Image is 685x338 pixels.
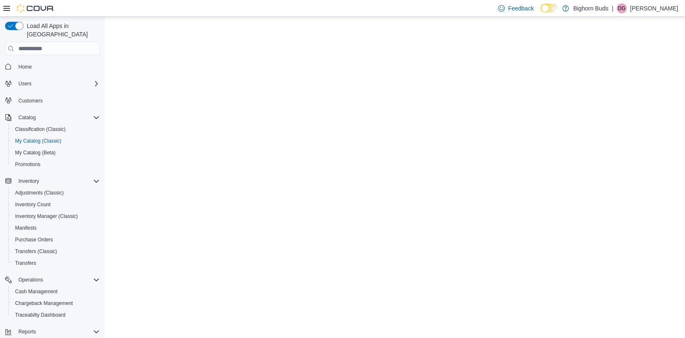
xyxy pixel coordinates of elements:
[15,79,100,89] span: Users
[17,4,54,13] img: Cova
[573,3,608,13] p: Bighorn Buds
[15,96,46,106] a: Customers
[15,79,35,89] button: Users
[12,246,100,256] span: Transfers (Classic)
[2,95,103,107] button: Customers
[15,275,47,285] button: Operations
[12,235,57,245] a: Purchase Orders
[12,136,65,146] a: My Catalog (Classic)
[12,258,100,268] span: Transfers
[12,159,100,169] span: Promotions
[12,235,100,245] span: Purchase Orders
[2,112,103,123] button: Catalog
[8,222,103,234] button: Manifests
[15,260,36,266] span: Transfers
[2,274,103,286] button: Operations
[12,188,100,198] span: Adjustments (Classic)
[15,275,100,285] span: Operations
[617,3,627,13] div: Darian Gregory
[18,178,39,184] span: Inventory
[8,286,103,297] button: Cash Management
[12,246,60,256] a: Transfers (Classic)
[15,126,66,133] span: Classification (Classic)
[15,149,56,156] span: My Catalog (Beta)
[8,257,103,269] button: Transfers
[23,22,100,38] span: Load All Apps in [GEOGRAPHIC_DATA]
[18,114,36,121] span: Catalog
[8,234,103,246] button: Purchase Orders
[8,309,103,321] button: Traceabilty Dashboard
[8,159,103,170] button: Promotions
[630,3,678,13] p: [PERSON_NAME]
[508,4,534,13] span: Feedback
[15,236,53,243] span: Purchase Orders
[18,277,43,283] span: Operations
[12,136,100,146] span: My Catalog (Classic)
[18,97,43,104] span: Customers
[12,159,44,169] a: Promotions
[12,287,100,297] span: Cash Management
[15,113,39,123] button: Catalog
[12,200,100,210] span: Inventory Count
[12,188,67,198] a: Adjustments (Classic)
[2,78,103,90] button: Users
[15,300,73,307] span: Chargeback Management
[618,3,626,13] span: DG
[12,310,69,320] a: Traceabilty Dashboard
[540,4,558,13] input: Dark Mode
[15,138,62,144] span: My Catalog (Classic)
[15,61,100,72] span: Home
[12,223,40,233] a: Manifests
[8,187,103,199] button: Adjustments (Classic)
[8,147,103,159] button: My Catalog (Beta)
[8,297,103,309] button: Chargeback Management
[15,62,35,72] a: Home
[8,210,103,222] button: Inventory Manager (Classic)
[12,223,100,233] span: Manifests
[18,328,36,335] span: Reports
[15,201,51,208] span: Inventory Count
[12,310,100,320] span: Traceabilty Dashboard
[15,312,65,318] span: Traceabilty Dashboard
[8,246,103,257] button: Transfers (Classic)
[2,175,103,187] button: Inventory
[15,327,39,337] button: Reports
[15,176,100,186] span: Inventory
[12,124,69,134] a: Classification (Classic)
[15,248,57,255] span: Transfers (Classic)
[12,200,54,210] a: Inventory Count
[12,298,100,308] span: Chargeback Management
[15,176,42,186] button: Inventory
[15,213,78,220] span: Inventory Manager (Classic)
[15,288,57,295] span: Cash Management
[15,327,100,337] span: Reports
[15,225,36,231] span: Manifests
[15,189,64,196] span: Adjustments (Classic)
[8,123,103,135] button: Classification (Classic)
[15,161,41,168] span: Promotions
[612,3,613,13] p: |
[12,298,76,308] a: Chargeback Management
[18,80,31,87] span: Users
[12,258,39,268] a: Transfers
[15,95,100,106] span: Customers
[12,148,59,158] a: My Catalog (Beta)
[12,124,100,134] span: Classification (Classic)
[15,113,100,123] span: Catalog
[12,211,81,221] a: Inventory Manager (Classic)
[12,211,100,221] span: Inventory Manager (Classic)
[2,60,103,72] button: Home
[18,64,32,70] span: Home
[12,148,100,158] span: My Catalog (Beta)
[2,326,103,338] button: Reports
[8,199,103,210] button: Inventory Count
[12,287,61,297] a: Cash Management
[8,135,103,147] button: My Catalog (Classic)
